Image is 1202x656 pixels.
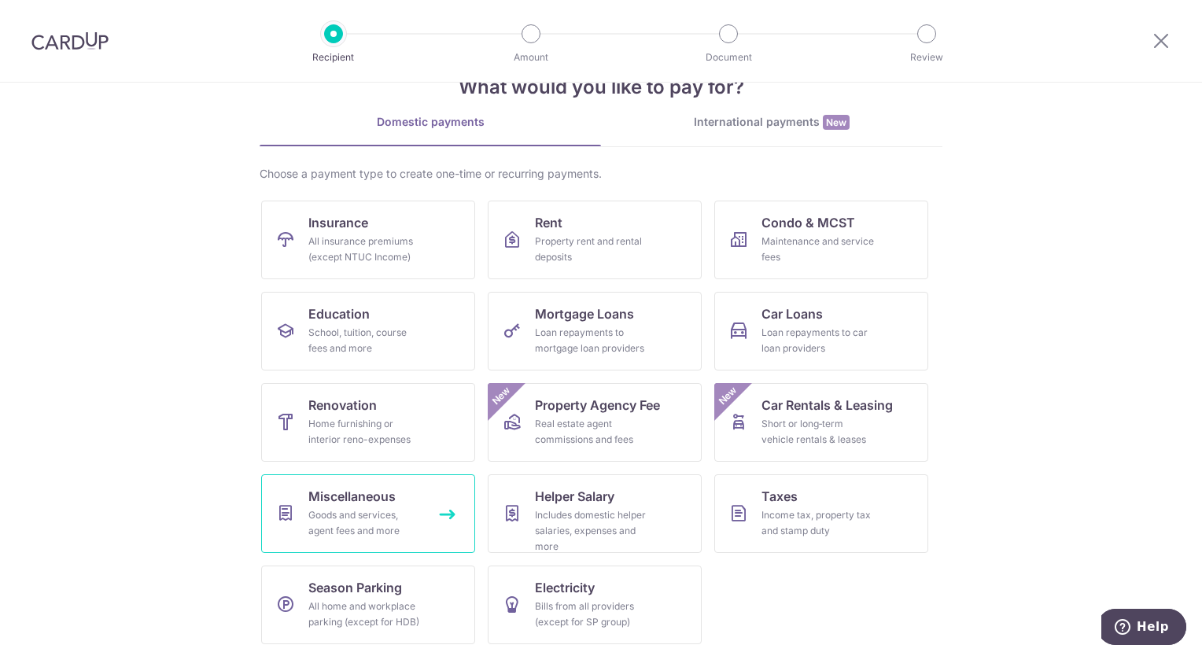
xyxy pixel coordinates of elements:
a: Property Agency FeeReal estate agent commissions and feesNew [488,383,702,462]
span: Car Rentals & Leasing [761,396,893,415]
span: Car Loans [761,304,823,323]
a: Season ParkingAll home and workplace parking (except for HDB) [261,566,475,644]
a: MiscellaneousGoods and services, agent fees and more [261,474,475,553]
iframe: Opens a widget where you can find more information [1101,609,1186,648]
span: Rent [535,213,562,232]
span: New [823,115,850,130]
div: Real estate agent commissions and fees [535,416,648,448]
span: Helper Salary [535,487,614,506]
img: CardUp [31,31,109,50]
span: Mortgage Loans [535,304,634,323]
a: EducationSchool, tuition, course fees and more [261,292,475,370]
div: Maintenance and service fees [761,234,875,265]
a: RentProperty rent and rental deposits [488,201,702,279]
div: Choose a payment type to create one-time or recurring payments. [260,166,942,182]
span: Insurance [308,213,368,232]
div: Bills from all providers (except for SP group) [535,599,648,630]
span: New [489,383,514,409]
a: TaxesIncome tax, property tax and stamp duty [714,474,928,553]
span: Education [308,304,370,323]
div: Income tax, property tax and stamp duty [761,507,875,539]
a: Condo & MCSTMaintenance and service fees [714,201,928,279]
div: Loan repayments to mortgage loan providers [535,325,648,356]
div: Includes domestic helper salaries, expenses and more [535,507,648,555]
p: Recipient [275,50,392,65]
div: Short or long‑term vehicle rentals & leases [761,416,875,448]
p: Amount [473,50,589,65]
div: Loan repayments to car loan providers [761,325,875,356]
span: Help [35,11,68,25]
a: ElectricityBills from all providers (except for SP group) [488,566,702,644]
div: International payments [601,114,942,131]
a: Helper SalaryIncludes domestic helper salaries, expenses and more [488,474,702,553]
a: RenovationHome furnishing or interior reno-expenses [261,383,475,462]
div: School, tuition, course fees and more [308,325,422,356]
span: Miscellaneous [308,487,396,506]
span: Renovation [308,396,377,415]
div: Property rent and rental deposits [535,234,648,265]
span: Season Parking [308,578,402,597]
a: Car LoansLoan repayments to car loan providers [714,292,928,370]
span: Property Agency Fee [535,396,660,415]
div: Home furnishing or interior reno-expenses [308,416,422,448]
span: New [715,383,741,409]
span: Electricity [535,578,595,597]
div: Domestic payments [260,114,601,130]
span: Condo & MCST [761,213,855,232]
a: Car Rentals & LeasingShort or long‑term vehicle rentals & leasesNew [714,383,928,462]
p: Review [868,50,985,65]
div: All home and workplace parking (except for HDB) [308,599,422,630]
div: All insurance premiums (except NTUC Income) [308,234,422,265]
p: Document [670,50,787,65]
a: Mortgage LoansLoan repayments to mortgage loan providers [488,292,702,370]
span: Taxes [761,487,798,506]
div: Goods and services, agent fees and more [308,507,422,539]
a: InsuranceAll insurance premiums (except NTUC Income) [261,201,475,279]
h4: What would you like to pay for? [260,73,942,101]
